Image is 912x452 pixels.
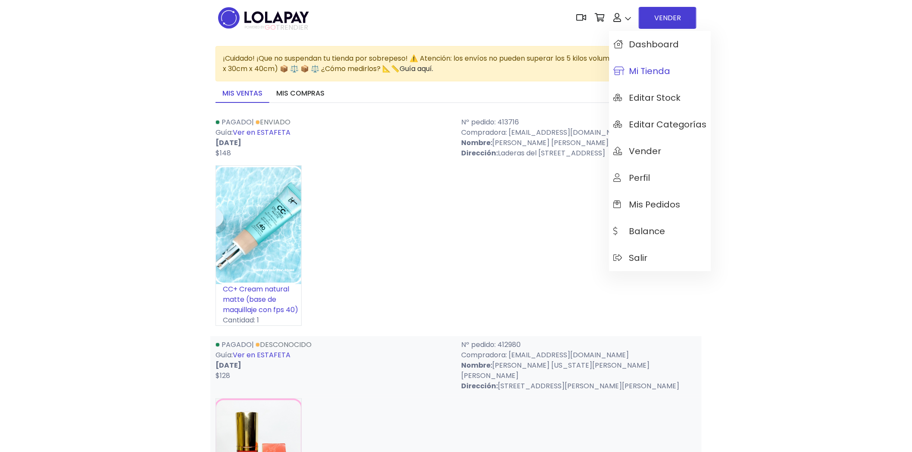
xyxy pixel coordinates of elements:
[613,226,665,236] span: Balance
[609,138,711,164] a: Vender
[461,350,696,360] p: Compradora: [EMAIL_ADDRESS][DOMAIN_NAME]
[461,360,696,381] p: [PERSON_NAME] [US_STATE][PERSON_NAME] [PERSON_NAME]
[613,40,679,49] span: Dashboard
[609,31,711,58] a: Dashboard
[613,93,681,102] span: Editar Stock
[216,315,301,325] p: Cantidad: 1
[269,85,331,103] a: Mis compras
[461,117,696,127] p: Nº pedido: 413716
[223,53,686,74] span: ¡Cuidado! ¡Que no suspendan tu tienda por sobrepeso! ⚠️ Atención: los envíos no pueden superar lo...
[245,24,308,31] span: TRENDIER
[222,340,252,350] span: Pagado
[461,340,696,350] p: Nº pedido: 412980
[639,7,696,29] a: VENDER
[216,138,451,148] p: [DATE]
[400,64,433,74] a: Guía aquí.
[461,138,492,148] strong: Nombre:
[609,111,711,138] a: Editar Categorías
[461,148,498,158] strong: Dirección:
[233,127,290,137] a: Ver en ESTAFETA
[609,164,711,191] a: Perfil
[613,200,680,209] span: Mis pedidos
[461,360,492,370] strong: Nombre:
[223,284,298,315] a: CC+ Cream natural matte (base de maquillaje con fps 40)
[613,173,650,183] span: Perfil
[245,25,265,30] span: POWERED BY
[216,85,269,103] a: Mis ventas
[216,166,301,284] img: small_1756483922663.png
[609,245,711,271] a: Salir
[461,138,696,148] p: [PERSON_NAME] [PERSON_NAME]
[210,340,456,391] div: | Guía:
[461,381,696,391] p: [STREET_ADDRESS][PERSON_NAME][PERSON_NAME]
[216,148,231,158] span: $148
[613,253,647,263] span: Salir
[461,148,696,158] p: Laderas del [STREET_ADDRESS]
[256,117,290,127] a: Enviado
[256,340,312,350] a: Desconocido
[609,218,711,245] a: Balance
[609,84,711,111] a: Editar Stock
[613,120,707,129] span: Editar Categorías
[609,191,711,218] a: Mis pedidos
[216,4,312,31] img: logo
[613,66,670,76] span: Mi tienda
[609,58,711,84] a: Mi tienda
[461,127,696,138] p: Compradora: [EMAIL_ADDRESS][DOMAIN_NAME]
[222,117,252,127] span: Pagado
[613,146,661,156] span: Vender
[233,350,290,360] a: Ver en ESTAFETA
[216,371,230,381] span: $128
[216,360,451,371] p: [DATE]
[265,22,276,32] span: GO
[461,381,498,391] strong: Dirección:
[210,117,456,158] div: | Guía:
